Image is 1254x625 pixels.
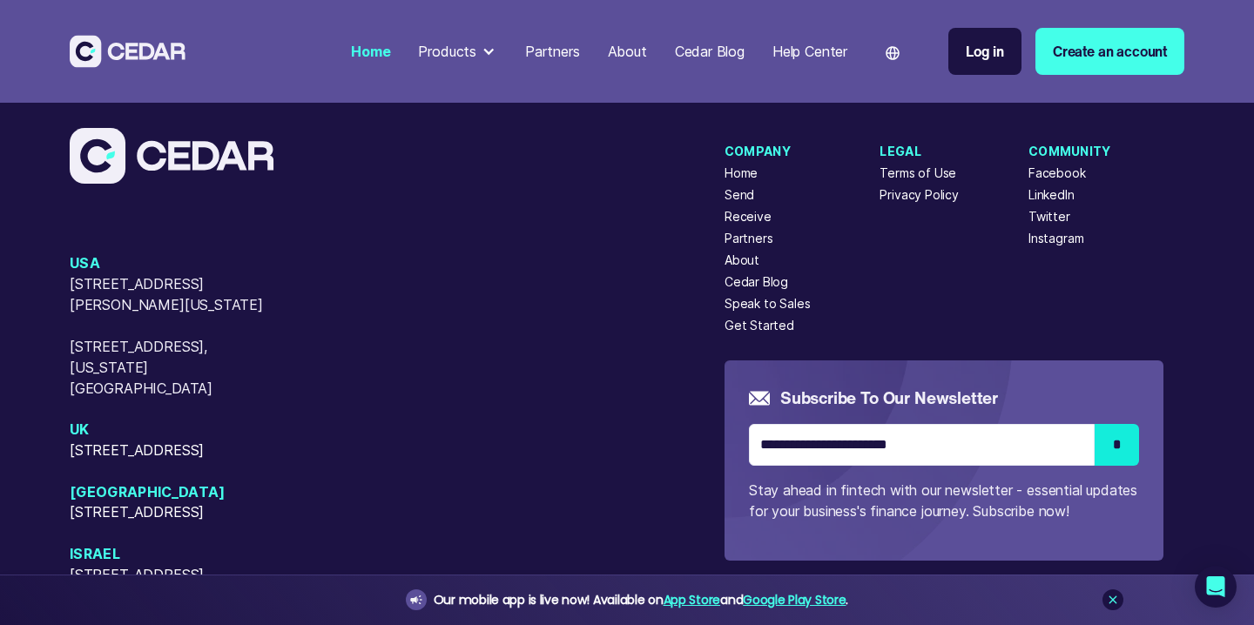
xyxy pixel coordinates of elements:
a: Speak to Sales [725,294,811,312]
div: About [608,41,647,62]
a: Help Center [765,32,854,71]
a: App Store [664,591,720,608]
div: Log in [966,41,1004,62]
a: Terms of Use [880,164,956,182]
div: Help Center [772,41,847,62]
div: Company [725,142,811,160]
a: Cedar Blog [725,272,788,291]
a: Cedar Blog [668,32,752,71]
a: Facebook [1028,164,1086,182]
div: Products [411,34,504,69]
a: Privacy Policy [880,185,959,204]
a: Partners [725,229,773,247]
a: Get Started [725,316,794,334]
a: Send [725,185,754,204]
form: Email Form [749,386,1139,521]
a: Partners [518,32,587,71]
div: Products [418,41,476,62]
div: Our mobile app is live now! Available on and . [434,589,848,611]
a: Twitter [1028,207,1070,225]
a: Google Play Store [743,591,846,608]
a: About [601,32,654,71]
span: [STREET_ADDRESS][PERSON_NAME][US_STATE] [70,273,287,315]
p: Stay ahead in fintech with our newsletter - essential updates for your business's finance journey... [749,480,1139,521]
div: Home [351,41,390,62]
a: Home [344,32,397,71]
a: Home [725,164,758,182]
a: Receive [725,207,772,225]
span: [STREET_ADDRESS], [US_STATE][GEOGRAPHIC_DATA] [70,336,287,399]
span: USA [70,253,287,274]
a: Create an account [1035,28,1184,75]
a: Instagram [1028,229,1083,247]
span: [STREET_ADDRESS] [70,502,287,523]
img: announcement [409,593,423,607]
div: Cedar Blog [675,41,745,62]
div: Community [1028,142,1111,160]
a: About [725,251,759,269]
span: [STREET_ADDRESS] [70,440,287,461]
div: Legal [880,142,959,160]
a: LinkedIn [1028,185,1075,204]
span: [GEOGRAPHIC_DATA] [70,482,287,503]
img: world icon [886,46,900,60]
div: Partners [525,41,580,62]
div: Open Intercom Messenger [1195,566,1237,608]
a: Log in [948,28,1021,75]
h5: Subscribe to our newsletter [780,386,998,410]
span: UK [70,420,287,440]
span: Israel [70,544,287,565]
